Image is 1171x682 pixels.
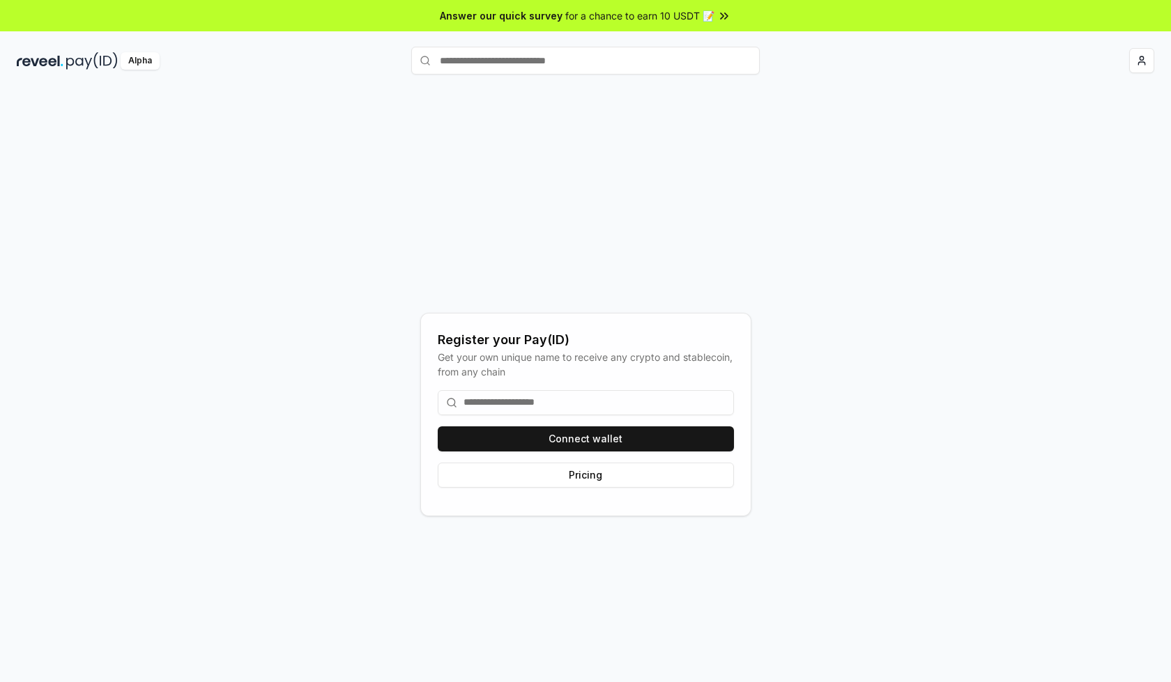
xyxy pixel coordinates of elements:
[66,52,118,70] img: pay_id
[440,8,562,23] span: Answer our quick survey
[438,350,734,379] div: Get your own unique name to receive any crypto and stablecoin, from any chain
[121,52,160,70] div: Alpha
[438,330,734,350] div: Register your Pay(ID)
[565,8,714,23] span: for a chance to earn 10 USDT 📝
[438,426,734,451] button: Connect wallet
[438,463,734,488] button: Pricing
[17,52,63,70] img: reveel_dark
